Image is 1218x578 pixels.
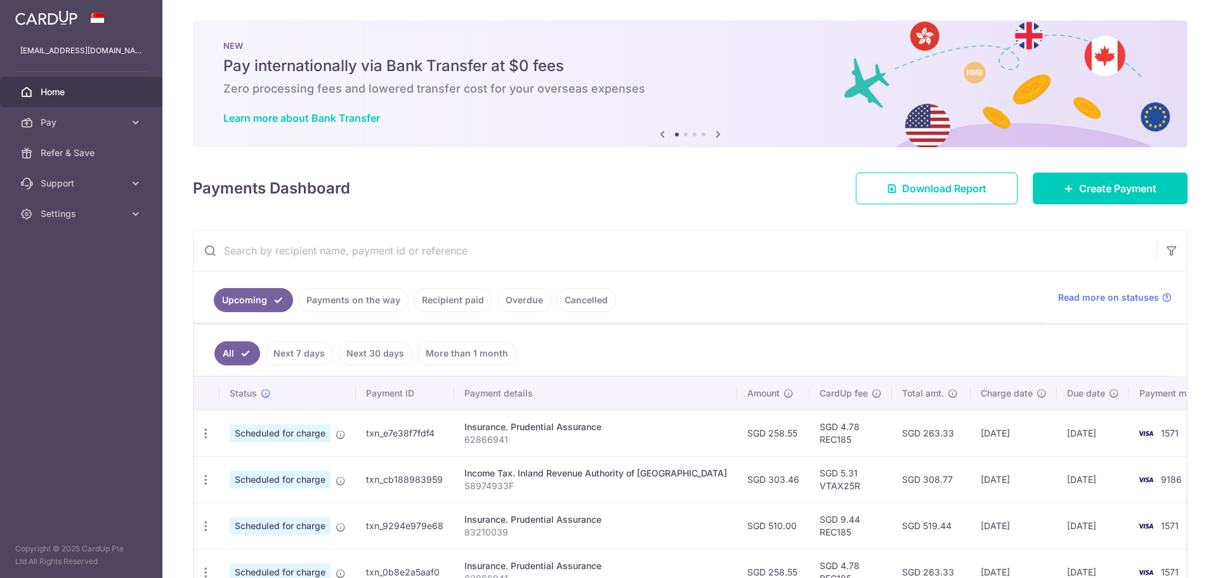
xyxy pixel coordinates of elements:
img: CardUp [15,10,77,25]
input: Search by recipient name, payment id or reference [193,230,1156,271]
th: Payment ID [356,377,454,410]
td: SGD 258.55 [737,410,809,456]
td: SGD 308.77 [892,456,971,502]
td: SGD 510.00 [737,502,809,549]
span: Scheduled for charge [230,471,331,489]
span: 1571 [1161,520,1179,531]
h4: Payments Dashboard [193,177,350,200]
img: Bank Card [1133,518,1158,534]
span: Due date [1067,387,1105,400]
a: Next 7 days [265,341,333,365]
p: 62866941 [464,433,727,446]
img: Bank Card [1133,472,1158,487]
td: SGD 519.44 [892,502,971,549]
div: Insurance. Prudential Assurance [464,421,727,433]
h5: Pay internationally via Bank Transfer at $0 fees [223,56,1157,76]
a: Download Report [856,173,1018,204]
a: Cancelled [556,288,616,312]
div: Insurance. Prudential Assurance [464,560,727,572]
div: Income Tax. Inland Revenue Authority of [GEOGRAPHIC_DATA] [464,467,727,480]
span: Total amt. [902,387,944,400]
td: txn_cb188983959 [356,456,454,502]
span: 1571 [1161,428,1179,438]
span: Download Report [902,181,986,196]
a: Payments on the way [298,288,409,312]
td: txn_e7e38f7fdf4 [356,410,454,456]
a: Learn more about Bank Transfer [223,112,380,124]
a: Overdue [497,288,551,312]
a: Create Payment [1033,173,1188,204]
span: Charge date [981,387,1033,400]
td: SGD 303.46 [737,456,809,502]
span: Refer & Save [41,147,124,159]
th: Payment details [454,377,737,410]
span: Status [230,387,257,400]
a: Read more on statuses [1058,291,1172,304]
img: Bank transfer banner [193,20,1188,147]
td: SGD 9.44 REC185 [809,502,892,549]
span: 1571 [1161,567,1179,577]
td: [DATE] [1057,410,1129,456]
span: Support [41,177,124,190]
p: [EMAIL_ADDRESS][DOMAIN_NAME] [20,44,142,57]
td: [DATE] [971,456,1057,502]
a: All [214,341,260,365]
span: Pay [41,116,124,129]
td: [DATE] [1057,502,1129,549]
span: Amount [747,387,780,400]
span: CardUp fee [820,387,868,400]
a: Next 30 days [338,341,412,365]
span: Scheduled for charge [230,517,331,535]
div: Insurance. Prudential Assurance [464,513,727,526]
img: Bank Card [1133,426,1158,441]
a: Recipient paid [414,288,492,312]
span: Create Payment [1079,181,1156,196]
a: Upcoming [214,288,293,312]
td: SGD 5.31 VTAX25R [809,456,892,502]
span: Scheduled for charge [230,424,331,442]
td: SGD 263.33 [892,410,971,456]
p: 83210039 [464,526,727,539]
span: Read more on statuses [1058,291,1159,304]
p: NEW [223,41,1157,51]
a: More than 1 month [417,341,516,365]
td: [DATE] [971,410,1057,456]
td: [DATE] [971,502,1057,549]
p: S8974933F [464,480,727,492]
span: Home [41,86,124,98]
h6: Zero processing fees and lowered transfer cost for your overseas expenses [223,81,1157,96]
td: SGD 4.78 REC185 [809,410,892,456]
td: txn_9294e979e68 [356,502,454,549]
span: 9186 [1161,474,1182,485]
span: Settings [41,207,124,220]
td: [DATE] [1057,456,1129,502]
